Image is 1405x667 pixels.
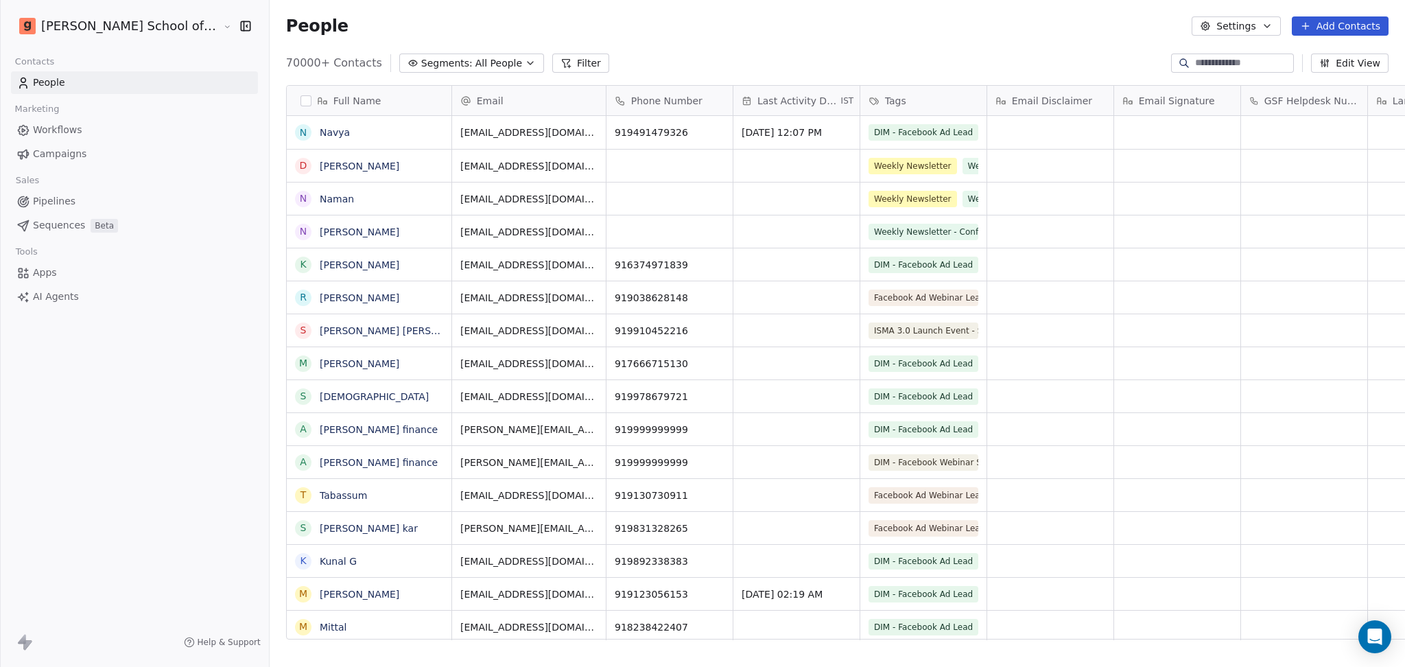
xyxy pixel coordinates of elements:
[320,127,350,138] a: Navya
[869,388,978,405] span: DIM - Facebook Ad Lead
[33,266,57,280] span: Apps
[1311,54,1389,73] button: Edit View
[10,170,45,191] span: Sales
[869,224,978,240] span: Weekly Newsletter - Confirmed
[606,86,733,115] div: Phone Number
[299,620,307,634] div: M
[631,94,702,108] span: Phone Number
[320,226,399,237] a: [PERSON_NAME]
[198,637,261,648] span: Help & Support
[742,126,851,139] span: [DATE] 12:07 PM
[962,191,1072,207] span: Weekly Newsletter - Confirmed
[300,488,306,502] div: T
[452,86,606,115] div: Email
[320,523,418,534] a: [PERSON_NAME] kar
[286,55,382,71] span: 70000+ Contacts
[320,556,357,567] a: Kunal G
[33,290,79,304] span: AI Agents
[869,421,978,438] span: DIM - Facebook Ad Lead
[869,619,978,635] span: DIM - Facebook Ad Lead
[300,224,307,239] div: N
[16,14,213,38] button: [PERSON_NAME] School of Finance LLP
[460,159,598,173] span: [EMAIL_ADDRESS][DOMAIN_NAME]
[460,620,598,634] span: [EMAIL_ADDRESS][DOMAIN_NAME]
[300,290,307,305] div: R
[300,323,306,338] div: S
[1358,620,1391,653] div: Open Intercom Messenger
[869,586,978,602] span: DIM - Facebook Ad Lead
[460,390,598,403] span: [EMAIL_ADDRESS][DOMAIN_NAME]
[320,325,482,336] a: [PERSON_NAME] [PERSON_NAME]
[615,291,724,305] span: 919038628148
[286,16,349,36] span: People
[10,242,43,262] span: Tools
[11,214,258,237] a: SequencesBeta
[320,161,399,172] a: [PERSON_NAME]
[475,56,522,71] span: All People
[460,291,598,305] span: [EMAIL_ADDRESS][DOMAIN_NAME]
[1012,94,1092,108] span: Email Disclaimer
[869,553,978,570] span: DIM - Facebook Ad Lead
[11,143,258,165] a: Campaigns
[460,554,598,568] span: [EMAIL_ADDRESS][DOMAIN_NAME]
[299,356,307,371] div: M
[33,123,82,137] span: Workflows
[460,192,598,206] span: [EMAIL_ADDRESS][DOMAIN_NAME]
[615,126,724,139] span: 919491479326
[615,587,724,601] span: 919123056153
[1292,16,1389,36] button: Add Contacts
[33,218,85,233] span: Sequences
[757,94,838,108] span: Last Activity Date
[300,257,306,272] div: K
[320,457,438,468] a: [PERSON_NAME] finance
[91,219,118,233] span: Beta
[885,94,906,108] span: Tags
[287,86,451,115] div: Full Name
[962,158,1072,174] span: Weekly Newsletter - Confirmed
[869,520,978,537] span: Facebook Ad Webinar Lead
[11,285,258,308] a: AI Agents
[460,357,598,371] span: [EMAIL_ADDRESS][DOMAIN_NAME]
[320,292,399,303] a: [PERSON_NAME]
[300,554,306,568] div: K
[869,124,978,141] span: DIM - Facebook Ad Lead
[460,456,598,469] span: [PERSON_NAME][EMAIL_ADDRESS][DOMAIN_NAME]
[33,147,86,161] span: Campaigns
[615,456,724,469] span: 919999999999
[320,259,399,270] a: [PERSON_NAME]
[11,71,258,94] a: People
[300,455,307,469] div: A
[320,589,399,600] a: [PERSON_NAME]
[1241,86,1367,115] div: GSF Helpdesk Number
[300,126,307,140] div: N
[9,51,60,72] span: Contacts
[299,159,307,173] div: D
[460,324,598,338] span: [EMAIL_ADDRESS][DOMAIN_NAME]
[11,190,258,213] a: Pipelines
[841,95,854,106] span: IST
[320,194,354,204] a: Naman
[33,194,75,209] span: Pipelines
[869,191,957,207] span: Weekly Newsletter
[615,390,724,403] span: 919978679721
[460,258,598,272] span: [EMAIL_ADDRESS][DOMAIN_NAME]
[869,355,978,372] span: DIM - Facebook Ad Lead
[869,257,978,273] span: DIM - Facebook Ad Lead
[460,423,598,436] span: [PERSON_NAME][EMAIL_ADDRESS][PERSON_NAME][DOMAIN_NAME]
[615,554,724,568] span: 919892338383
[477,94,504,108] span: Email
[299,587,307,601] div: M
[320,622,346,633] a: Mittal
[860,86,987,115] div: Tags
[742,587,851,601] span: [DATE] 02:19 AM
[869,290,978,306] span: Facebook Ad Webinar Lead
[460,489,598,502] span: [EMAIL_ADDRESS][DOMAIN_NAME]
[869,454,978,471] span: DIM - Facebook Webinar Signup Time
[320,490,367,501] a: Tabassum
[869,487,978,504] span: Facebook Ad Webinar Lead
[552,54,609,73] button: Filter
[19,18,36,34] img: Goela%20School%20Logos%20(4).png
[184,637,261,648] a: Help & Support
[1264,94,1359,108] span: GSF Helpdesk Number
[320,424,438,435] a: [PERSON_NAME] finance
